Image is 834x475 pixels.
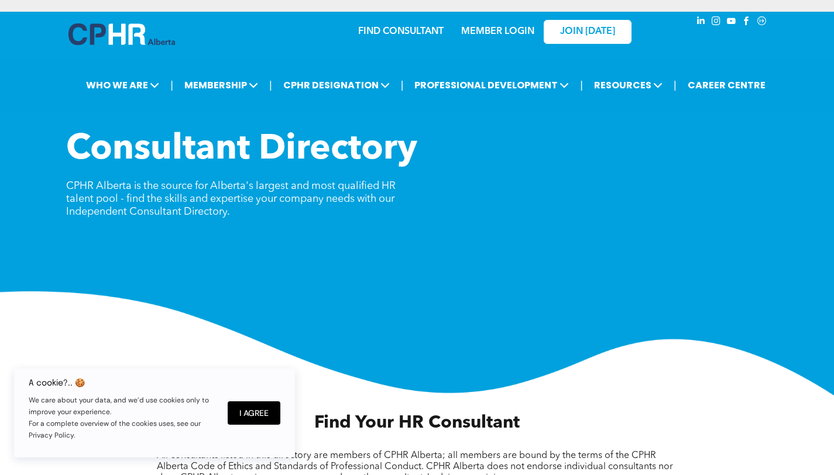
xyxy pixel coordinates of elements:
span: Consultant Directory [66,132,417,167]
img: A blue and white logo for cp alberta [68,23,175,45]
span: PROFESSIONAL DEVELOPMENT [411,74,572,96]
button: I Agree [228,401,280,425]
li: | [674,73,677,97]
li: | [269,73,272,97]
a: instagram [710,15,723,30]
span: JOIN [DATE] [560,26,615,37]
p: We care about your data, and we’d use cookies only to improve your experience. For a complete ove... [29,394,216,441]
a: FIND CONSULTANT [358,27,444,36]
span: CPHR Alberta is the source for Alberta's largest and most qualified HR talent pool - find the ski... [66,181,396,217]
li: | [580,73,583,97]
a: CAREER CENTRE [684,74,769,96]
h6: A cookie?.. 🍪 [29,378,216,387]
a: Social network [756,15,768,30]
span: CPHR DESIGNATION [280,74,393,96]
li: | [401,73,404,97]
span: MEMBERSHIP [181,74,262,96]
a: linkedin [695,15,708,30]
a: youtube [725,15,738,30]
a: JOIN [DATE] [544,20,631,44]
li: | [170,73,173,97]
a: MEMBER LOGIN [461,27,534,36]
span: WHO WE ARE [83,74,163,96]
span: RESOURCES [591,74,666,96]
a: facebook [740,15,753,30]
span: Find Your HR Consultant [314,414,520,432]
